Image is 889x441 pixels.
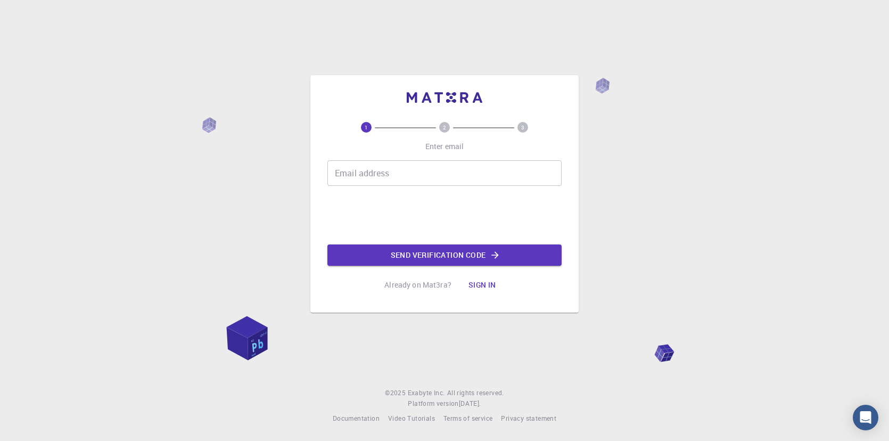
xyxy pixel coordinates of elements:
span: Documentation [333,414,380,422]
text: 1 [365,124,368,131]
span: All rights reserved. [447,388,504,398]
span: Platform version [408,398,458,409]
text: 3 [521,124,524,131]
a: [DATE]. [459,398,481,409]
span: [DATE] . [459,399,481,407]
p: Enter email [425,141,464,152]
text: 2 [443,124,446,131]
a: Terms of service [443,413,492,424]
span: Video Tutorials [388,414,435,422]
span: Terms of service [443,414,492,422]
a: Exabyte Inc. [408,388,445,398]
iframe: reCAPTCHA [364,194,525,236]
button: Sign in [460,274,505,296]
a: Privacy statement [501,413,556,424]
span: Privacy statement [501,414,556,422]
a: Video Tutorials [388,413,435,424]
a: Documentation [333,413,380,424]
p: Already on Mat3ra? [384,280,451,290]
div: Open Intercom Messenger [853,405,878,430]
span: Exabyte Inc. [408,388,445,397]
button: Send verification code [327,244,562,266]
span: © 2025 [385,388,407,398]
